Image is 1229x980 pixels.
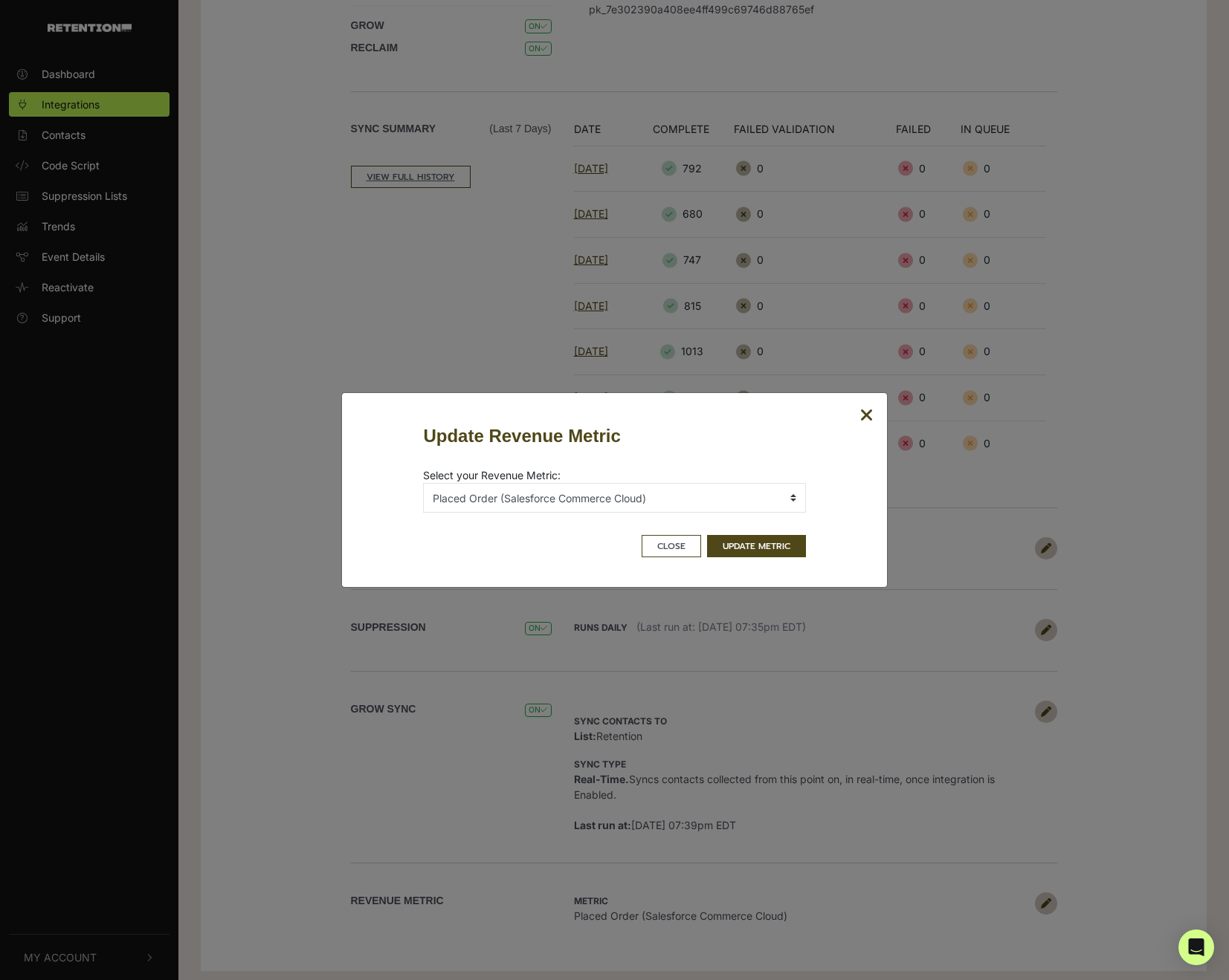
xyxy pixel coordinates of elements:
p: Select your Revenue Metric: [423,467,805,483]
button: Close [642,535,701,557]
div: Open Intercom Messenger [1178,929,1214,965]
button: UPDATE METRIC [707,535,806,557]
div: Update Revenue Metric [423,423,805,450]
button: Close [860,406,874,425]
